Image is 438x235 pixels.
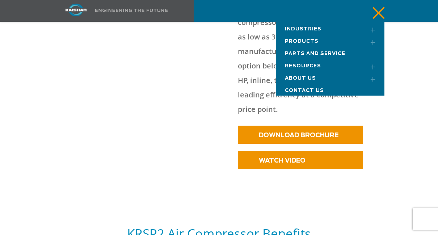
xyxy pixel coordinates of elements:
[361,71,379,87] a: Toggle submenu
[285,51,345,56] span: Parts and Service
[49,4,103,16] img: kaishan logo
[259,132,338,138] span: DOWNLOAD BROCHURE
[259,158,306,164] span: WATCH VIDEO
[276,34,384,46] a: Products
[95,9,168,12] img: Engineering the future
[361,34,379,50] a: Toggle submenu
[285,39,319,44] span: Products
[361,22,379,38] a: Toggle submenu
[361,59,379,75] a: Toggle submenu
[276,46,384,59] a: Parts and Service
[276,22,384,96] nav: Main menu
[285,88,324,93] span: Contact Us
[238,151,363,169] a: WATCH VIDEO
[276,22,384,34] a: Industries
[285,27,321,32] span: Industries
[276,59,384,71] a: Resources
[285,64,321,68] span: Resources
[238,126,363,144] a: DOWNLOAD BROCHURE
[367,5,379,17] a: mobile menu
[285,76,316,81] span: About Us
[276,83,384,96] a: Contact Us
[276,71,384,83] a: About Us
